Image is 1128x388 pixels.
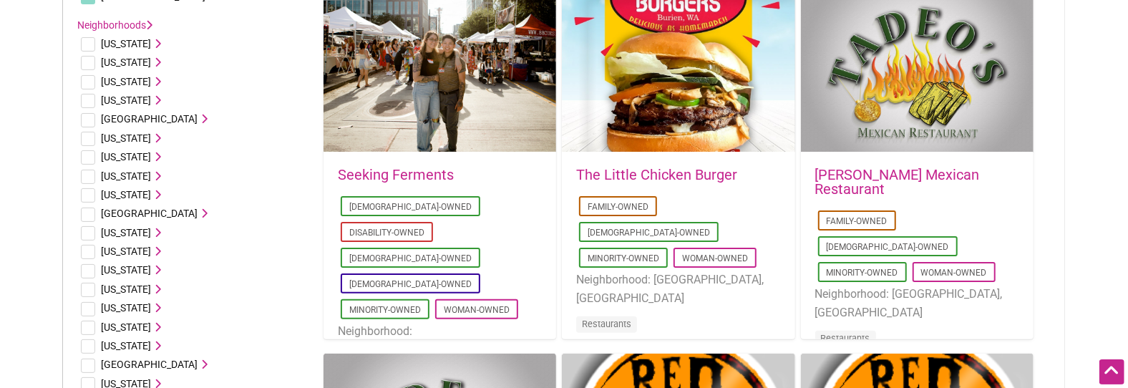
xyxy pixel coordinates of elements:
a: The Little Chicken Burger [576,166,737,183]
a: [DEMOGRAPHIC_DATA]-Owned [827,242,949,252]
a: Seeking Ferments [338,166,454,183]
li: Neighborhood: [GEOGRAPHIC_DATA], [GEOGRAPHIC_DATA] [815,285,1019,321]
a: Disability-Owned [349,228,424,238]
a: Minority-Owned [588,253,659,263]
li: Neighborhood: [338,322,542,341]
span: [US_STATE] [101,246,151,257]
span: [US_STATE] [101,227,151,238]
span: [US_STATE] [101,340,151,351]
a: Neighborhoods [77,19,152,31]
a: Woman-Owned [444,305,510,315]
a: [DEMOGRAPHIC_DATA]-Owned [349,279,472,289]
a: [DEMOGRAPHIC_DATA]-Owned [588,228,710,238]
a: Minority-Owned [349,305,421,315]
a: Woman-Owned [921,268,987,278]
a: Family-Owned [827,216,888,226]
span: [GEOGRAPHIC_DATA] [101,113,198,125]
span: [US_STATE] [101,264,151,276]
span: [GEOGRAPHIC_DATA] [101,208,198,219]
span: [US_STATE] [101,302,151,314]
a: Family-Owned [588,202,648,212]
span: [US_STATE] [101,189,151,200]
div: Scroll Back to Top [1099,359,1124,384]
span: [US_STATE] [101,283,151,295]
a: Restaurants [821,333,870,344]
span: [US_STATE] [101,321,151,333]
li: Neighborhood: [GEOGRAPHIC_DATA], [GEOGRAPHIC_DATA] [576,271,780,307]
span: [US_STATE] [101,170,151,182]
span: [GEOGRAPHIC_DATA] [101,359,198,370]
span: [US_STATE] [101,76,151,87]
span: [US_STATE] [101,38,151,49]
a: Woman-Owned [682,253,748,263]
a: Minority-Owned [827,268,898,278]
span: [US_STATE] [101,151,151,163]
span: [US_STATE] [101,94,151,106]
a: [DEMOGRAPHIC_DATA]-Owned [349,202,472,212]
a: Restaurants [582,319,631,329]
a: [PERSON_NAME] Mexican Restaurant [815,166,980,198]
a: [DEMOGRAPHIC_DATA]-Owned [349,253,472,263]
span: [US_STATE] [101,132,151,144]
span: [US_STATE] [101,57,151,68]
